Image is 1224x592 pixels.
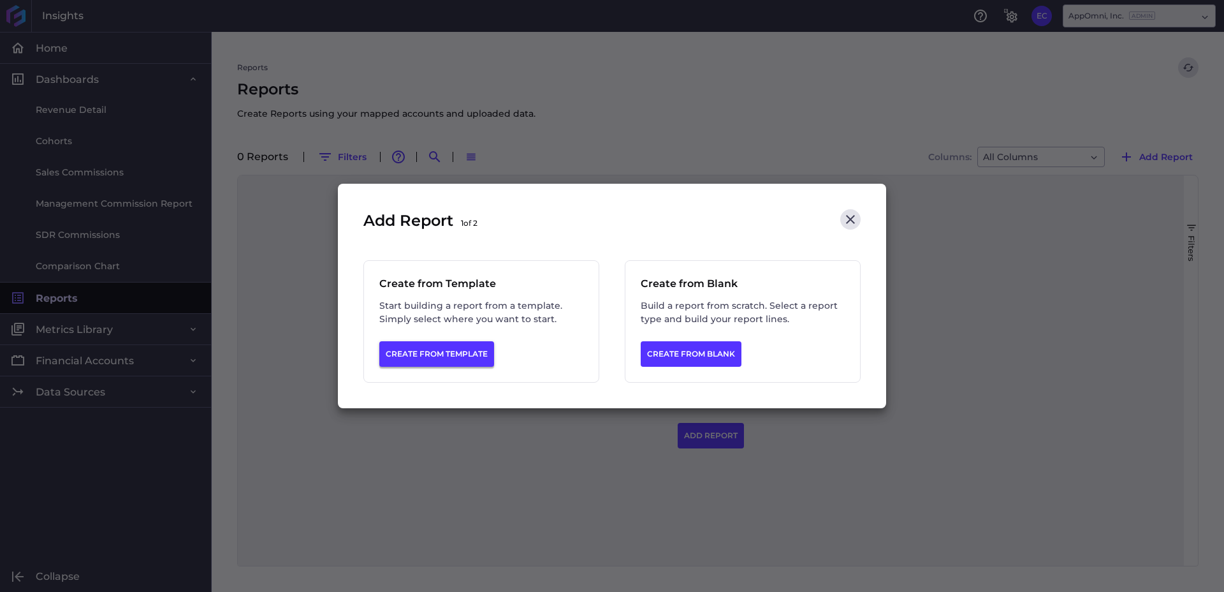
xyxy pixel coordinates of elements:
[461,218,477,228] ins: 1 of 2
[641,299,845,326] p: Build a report from scratch. Select a report type and build your report lines.
[641,341,741,367] button: CREATE FROM BLANK
[363,209,477,235] span: Add Report
[379,276,583,334] span: Create from Template
[840,209,861,230] button: Close
[641,276,845,334] span: Create from Blank
[379,341,494,367] button: CREATE FROM TEMPLATE
[379,299,583,326] p: Start building a report from a template. Simply select where you want to start.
